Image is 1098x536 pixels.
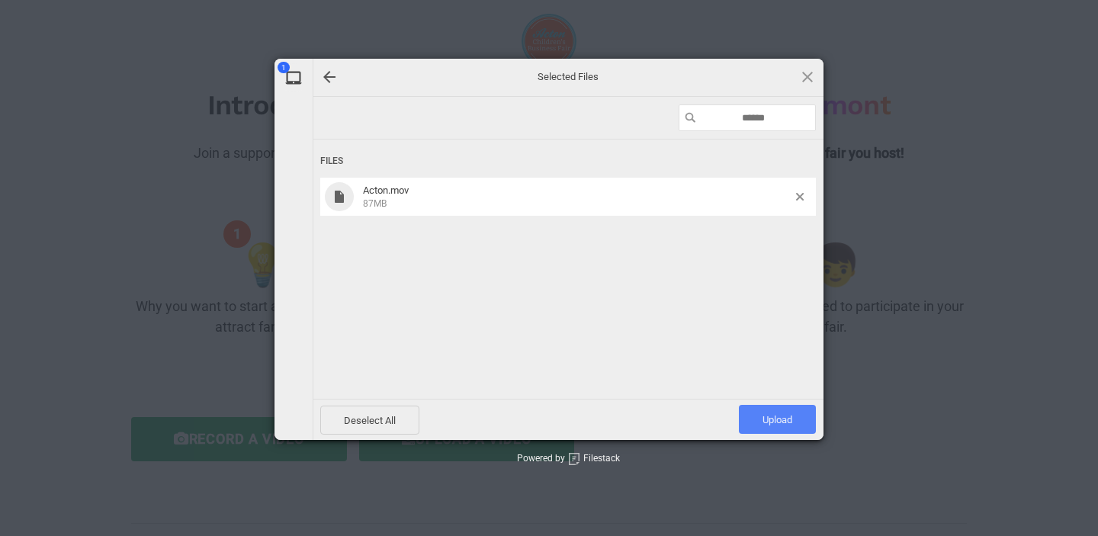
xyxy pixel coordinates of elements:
span: 87MB [363,198,387,209]
span: Acton.mov [363,185,409,196]
span: Selected Files [416,70,721,84]
span: Deselect All [320,406,419,435]
span: Upload [762,414,792,425]
span: 1 [278,62,290,73]
div: Powered by Filestack [479,440,620,478]
span: Acton.mov [358,185,796,210]
div: Go back [320,68,339,86]
span: Upload [739,405,816,434]
div: Files [320,147,816,175]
